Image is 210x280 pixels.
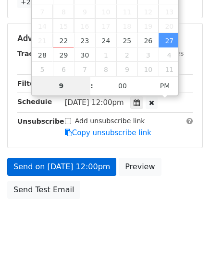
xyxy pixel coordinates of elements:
[65,128,151,137] a: Copy unsubscribe link
[162,234,210,280] iframe: Chat Widget
[75,116,145,126] label: Add unsubscribe link
[95,33,116,47] span: September 24, 2025
[116,4,137,19] span: September 11, 2025
[95,62,116,76] span: October 8, 2025
[53,47,74,62] span: September 29, 2025
[159,19,180,33] span: September 20, 2025
[116,33,137,47] span: September 25, 2025
[116,62,137,76] span: October 9, 2025
[95,19,116,33] span: September 17, 2025
[93,76,152,95] input: Minute
[74,47,95,62] span: September 30, 2025
[116,19,137,33] span: September 18, 2025
[53,33,74,47] span: September 22, 2025
[95,47,116,62] span: October 1, 2025
[53,19,74,33] span: September 15, 2025
[116,47,137,62] span: October 2, 2025
[7,158,116,176] a: Send on [DATE] 12:00pm
[137,47,159,62] span: October 3, 2025
[119,158,161,176] a: Preview
[137,62,159,76] span: October 10, 2025
[32,19,53,33] span: September 14, 2025
[32,76,91,95] input: Hour
[137,33,159,47] span: September 26, 2025
[17,117,64,125] strong: Unsubscribe
[137,19,159,33] span: September 19, 2025
[32,47,53,62] span: September 28, 2025
[17,33,193,44] h5: Advanced
[17,80,42,87] strong: Filters
[17,50,49,58] strong: Tracking
[159,47,180,62] span: October 4, 2025
[74,4,95,19] span: September 9, 2025
[53,62,74,76] span: October 6, 2025
[159,62,180,76] span: October 11, 2025
[17,98,52,105] strong: Schedule
[159,33,180,47] span: September 27, 2025
[7,181,80,199] a: Send Test Email
[65,98,124,107] span: [DATE] 12:00pm
[137,4,159,19] span: September 12, 2025
[74,33,95,47] span: September 23, 2025
[152,76,178,95] span: Click to toggle
[159,4,180,19] span: September 13, 2025
[53,4,74,19] span: September 8, 2025
[32,33,53,47] span: September 21, 2025
[74,19,95,33] span: September 16, 2025
[32,62,53,76] span: October 5, 2025
[95,4,116,19] span: September 10, 2025
[32,4,53,19] span: September 7, 2025
[90,76,93,95] span: :
[74,62,95,76] span: October 7, 2025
